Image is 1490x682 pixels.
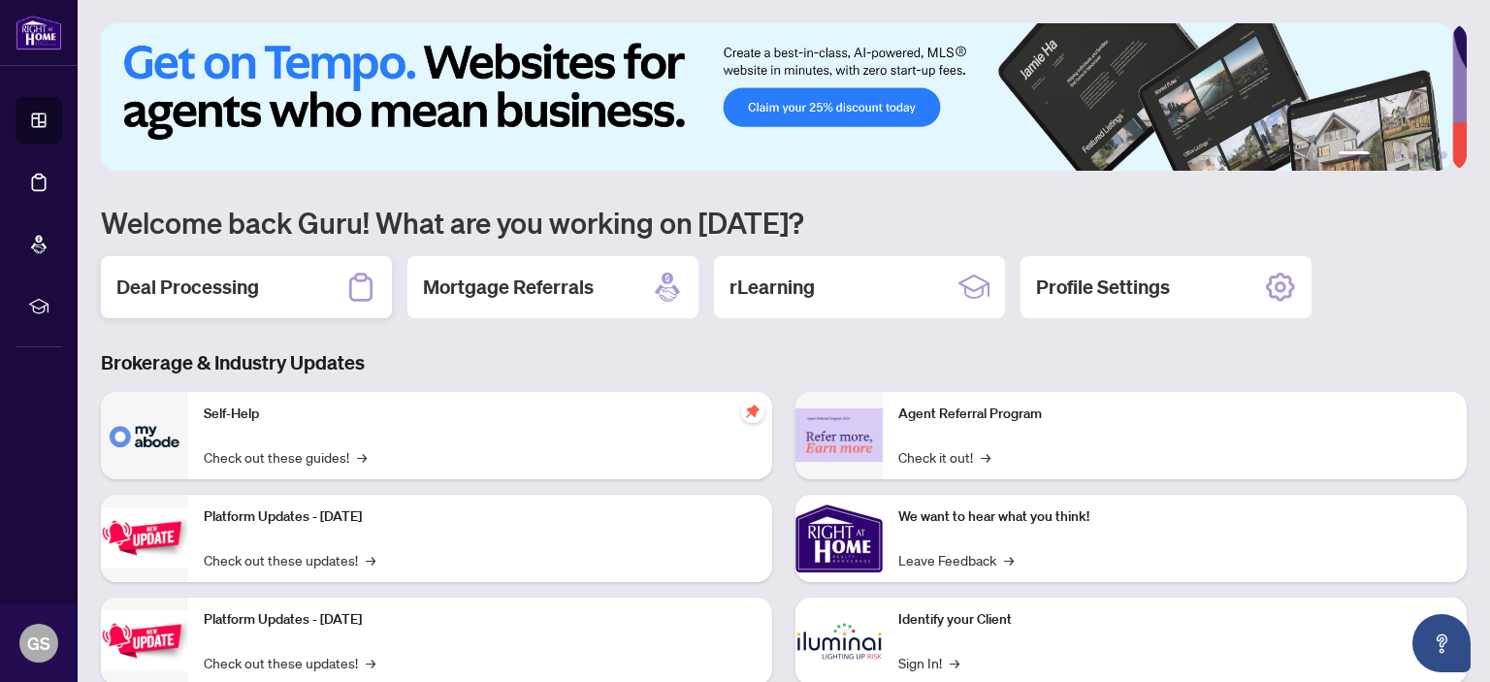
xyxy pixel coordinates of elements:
[204,652,375,673] a: Check out these updates!→
[204,549,375,570] a: Check out these updates!→
[101,349,1467,376] h3: Brokerage & Industry Updates
[204,404,757,425] p: Self-Help
[950,652,959,673] span: →
[898,404,1451,425] p: Agent Referral Program
[898,506,1451,528] p: We want to hear what you think!
[1004,549,1014,570] span: →
[204,446,367,468] a: Check out these guides!→
[423,274,594,301] h2: Mortgage Referrals
[357,446,367,468] span: →
[101,507,188,568] img: Platform Updates - July 21, 2025
[101,392,188,479] img: Self-Help
[898,652,959,673] a: Sign In!→
[795,408,883,462] img: Agent Referral Program
[741,400,764,423] span: pushpin
[27,630,50,657] span: GS
[1409,151,1416,159] button: 4
[1424,151,1432,159] button: 5
[101,610,188,671] img: Platform Updates - July 8, 2025
[898,446,990,468] a: Check it out!→
[16,15,62,50] img: logo
[1377,151,1385,159] button: 2
[1393,151,1401,159] button: 3
[204,506,757,528] p: Platform Updates - [DATE]
[1412,614,1471,672] button: Open asap
[981,446,990,468] span: →
[101,23,1452,171] img: Slide 0
[1339,151,1370,159] button: 1
[795,495,883,582] img: We want to hear what you think!
[366,652,375,673] span: →
[366,549,375,570] span: →
[898,609,1451,631] p: Identify your Client
[1036,274,1170,301] h2: Profile Settings
[1440,151,1447,159] button: 6
[729,274,815,301] h2: rLearning
[898,549,1014,570] a: Leave Feedback→
[101,204,1467,241] h1: Welcome back Guru! What are you working on [DATE]?
[204,609,757,631] p: Platform Updates - [DATE]
[116,274,259,301] h2: Deal Processing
